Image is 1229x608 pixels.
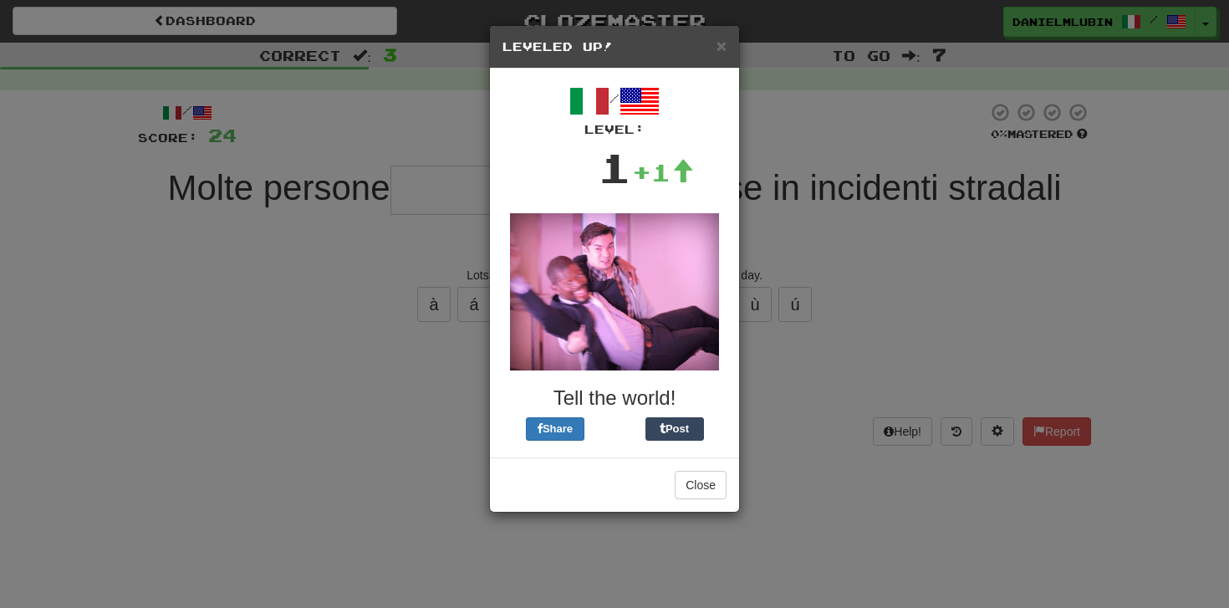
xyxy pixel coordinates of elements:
div: Level: [502,121,727,138]
button: Post [645,417,704,441]
img: spinning-7b6715965d7e0220b69722fa66aa21efa1181b58e7b7375ebe2c5b603073e17d.gif [510,213,719,370]
button: Close [675,471,727,499]
span: × [716,36,727,55]
h3: Tell the world! [502,387,727,409]
div: +1 [632,156,694,189]
iframe: X Post Button [584,417,645,441]
div: 1 [598,138,632,197]
button: Close [716,37,727,54]
h5: Leveled Up! [502,38,727,55]
button: Share [526,417,584,441]
div: / [502,81,727,138]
